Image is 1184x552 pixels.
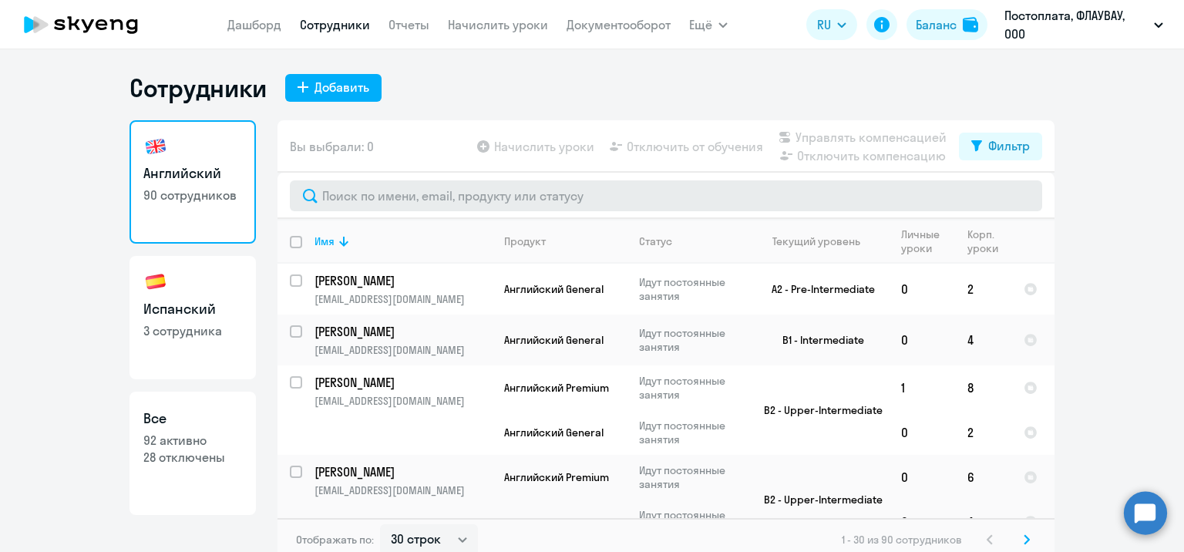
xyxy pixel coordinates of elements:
span: Английский General [504,282,604,296]
p: 28 отключены [143,449,242,466]
h1: Сотрудники [129,72,267,103]
a: Дашборд [227,17,281,32]
p: [EMAIL_ADDRESS][DOMAIN_NAME] [314,343,491,357]
p: [EMAIL_ADDRESS][DOMAIN_NAME] [314,292,491,306]
td: B1 - Intermediate [745,315,889,365]
p: [PERSON_NAME] [314,463,489,480]
div: Имя [314,234,491,248]
div: Личные уроки [901,227,954,255]
button: RU [806,9,857,40]
div: Статус [639,234,672,248]
button: Ещё [689,9,728,40]
td: 0 [889,455,955,500]
p: Идут постоянные занятия [639,374,745,402]
span: Английский General [504,333,604,347]
h3: Английский [143,163,242,183]
td: 6 [955,455,1011,500]
a: Английский90 сотрудников [129,120,256,244]
button: Фильтр [959,133,1042,160]
td: A2 - Pre-Intermediate [745,264,889,315]
p: 90 сотрудников [143,187,242,204]
td: 2 [955,264,1011,315]
span: Ещё [689,15,712,34]
div: Баланс [916,15,957,34]
p: Идут постоянные занятия [639,508,745,536]
img: balance [963,17,978,32]
h3: Все [143,409,242,429]
a: Сотрудники [300,17,370,32]
span: Английский General [504,426,604,439]
a: Отчеты [388,17,429,32]
p: Идут постоянные занятия [639,419,745,446]
p: [EMAIL_ADDRESS][DOMAIN_NAME] [314,483,491,497]
p: [PERSON_NAME] [314,272,489,289]
td: 4 [955,500,1011,544]
td: 8 [955,365,1011,410]
td: 0 [889,500,955,544]
a: Начислить уроки [448,17,548,32]
span: Отображать по: [296,533,374,547]
button: Постоплата, ФЛАУВАУ, ООО [997,6,1171,43]
a: [PERSON_NAME] [314,272,491,289]
p: 92 активно [143,432,242,449]
p: [PERSON_NAME] [314,323,489,340]
a: Документооборот [567,17,671,32]
button: Добавить [285,74,382,102]
span: Английский Premium [504,381,609,395]
a: [PERSON_NAME] [314,374,491,391]
img: spanish [143,270,168,295]
div: Продукт [504,234,546,248]
p: Идут постоянные занятия [639,275,745,303]
td: B2 - Upper-Intermediate [745,455,889,544]
span: Вы выбрали: 0 [290,137,374,156]
a: Все92 активно28 отключены [129,392,256,515]
a: [PERSON_NAME] [314,323,491,340]
p: [PERSON_NAME] [314,374,489,391]
span: Английский General [504,515,604,529]
td: B2 - Upper-Intermediate [745,365,889,455]
img: english [143,134,168,159]
td: 0 [889,410,955,455]
button: Балансbalance [906,9,987,40]
div: Добавить [314,78,369,96]
td: 0 [889,315,955,365]
input: Поиск по имени, email, продукту или статусу [290,180,1042,211]
div: Текущий уровень [772,234,860,248]
td: 4 [955,315,1011,365]
div: Текущий уровень [758,234,888,248]
td: 2 [955,410,1011,455]
p: [EMAIL_ADDRESS][DOMAIN_NAME] [314,394,491,408]
a: Испанский3 сотрудника [129,256,256,379]
p: 3 сотрудника [143,322,242,339]
h3: Испанский [143,299,242,319]
p: Идут постоянные занятия [639,326,745,354]
div: Имя [314,234,335,248]
span: Английский Premium [504,470,609,484]
td: 1 [889,365,955,410]
td: 0 [889,264,955,315]
a: [PERSON_NAME] [314,463,491,480]
div: Фильтр [988,136,1030,155]
span: RU [817,15,831,34]
span: 1 - 30 из 90 сотрудников [842,533,962,547]
p: Идут постоянные занятия [639,463,745,491]
div: Корп. уроки [967,227,1011,255]
p: Постоплата, ФЛАУВАУ, ООО [1004,6,1148,43]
